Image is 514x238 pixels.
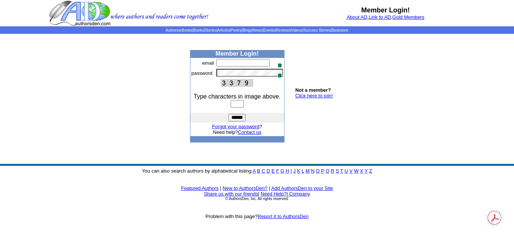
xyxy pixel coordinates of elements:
[223,185,268,191] a: New to AuthorsDen?
[306,168,310,174] a: M
[166,28,348,32] span: | | | | | | | | | | | |
[276,168,279,174] a: F
[286,168,289,174] a: H
[271,185,333,191] a: Add AuthorsDen to your Site
[204,191,258,197] a: Share us with our friends
[354,168,359,174] a: W
[295,87,331,93] b: Not a member?
[289,191,310,197] a: Company
[216,50,259,57] b: Member Login!
[295,93,333,99] a: Click here to join!
[205,214,309,219] font: Problem with this page?
[321,168,324,174] a: P
[369,14,391,20] a: Link to AD
[275,70,281,76] img: npw-badge-icon.svg
[221,79,253,87] img: This Is CAPTCHA Image
[238,129,261,135] a: Contact us
[263,28,275,32] a: Events
[231,28,242,32] a: Poetry
[269,185,270,191] font: |
[325,168,329,174] a: Q
[166,28,178,32] a: Authors
[347,14,367,20] a: About AD
[290,168,292,174] a: I
[365,168,368,174] a: Y
[340,168,343,174] a: T
[345,168,348,174] a: U
[213,129,262,135] font: Need help?
[202,60,214,66] font: email
[293,168,296,174] a: J
[332,28,348,32] a: Bookstore
[266,168,270,174] a: D
[258,214,309,219] a: Report it to AuthorsDen
[192,70,213,76] font: password
[181,185,219,191] a: Featured Authors
[212,124,260,129] a: Forgot your password
[212,124,262,129] font: ?
[276,28,290,32] a: Reviews
[336,168,339,174] a: S
[205,28,216,32] a: Stories
[297,168,300,174] a: K
[217,28,230,32] a: Articles
[361,6,410,14] b: Member Login!
[262,168,265,174] a: C
[311,168,315,174] a: N
[253,168,256,174] a: A
[179,28,192,32] a: eBooks
[253,28,262,32] a: News
[369,168,372,174] a: Z
[360,168,363,174] a: X
[261,191,287,197] a: Need Help?
[258,191,259,197] font: |
[194,93,281,100] font: Type characters in image above.
[286,191,310,197] font: |
[331,168,334,174] a: R
[142,168,372,174] font: You can also search authors by alphabetical listing:
[303,28,330,32] a: Success Stories
[275,60,281,66] img: npw-badge-icon.svg
[278,63,282,68] span: 1
[316,168,320,174] a: O
[280,168,284,174] a: G
[302,168,304,174] a: L
[242,28,252,32] a: Blogs
[392,14,424,20] a: Gold Members
[291,28,302,32] a: Videos
[220,185,221,191] font: |
[347,14,424,20] font: , ,
[257,168,260,174] a: B
[271,168,275,174] a: E
[278,73,282,78] span: 1
[193,28,204,32] a: Books
[225,197,289,201] font: © AuthorsDen, Inc. All rights reserved.
[350,168,353,174] a: V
